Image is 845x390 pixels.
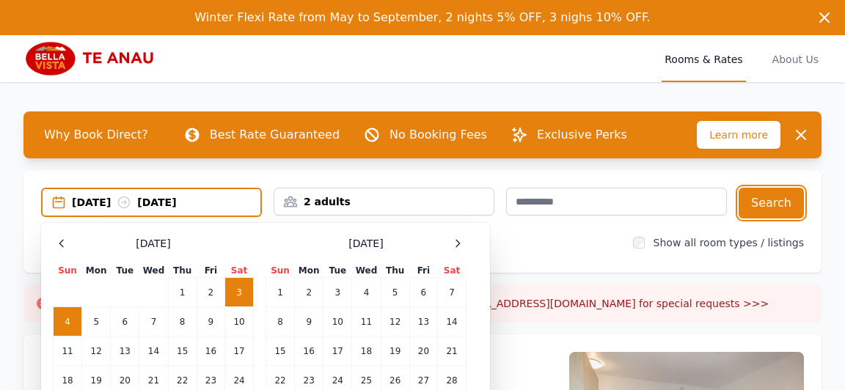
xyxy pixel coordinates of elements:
th: Mon [295,264,323,278]
td: 8 [168,307,197,336]
td: 4 [352,278,381,307]
span: Learn more [697,121,780,149]
td: 1 [168,278,197,307]
td: 2 [295,278,323,307]
td: 4 [54,307,82,336]
td: 10 [323,307,352,336]
td: 5 [82,307,111,336]
td: 10 [225,307,254,336]
th: Fri [409,264,437,278]
th: Sat [438,264,467,278]
span: Winter Flexi Rate from May to September, 2 nights 5% OFF, 3 nighs 10% OFF. [194,10,650,24]
a: About Us [769,35,822,82]
a: Rooms & Rates [662,35,745,82]
td: 3 [225,278,254,307]
th: Fri [197,264,224,278]
th: Wed [352,264,381,278]
td: 5 [381,278,409,307]
p: No Booking Fees [389,126,487,144]
th: Mon [82,264,111,278]
td: 2 [197,278,224,307]
td: 11 [54,336,82,366]
td: 13 [111,336,139,366]
span: [DATE] [136,236,170,251]
div: 2 adults [274,194,494,209]
td: 15 [266,336,295,366]
td: 16 [295,336,323,366]
td: 14 [139,336,168,366]
th: Thu [168,264,197,278]
th: Thu [381,264,409,278]
td: 9 [197,307,224,336]
th: Sat [225,264,254,278]
label: Show all room types / listings [654,237,804,249]
p: Exclusive Perks [537,126,627,144]
td: 19 [381,336,409,366]
td: 17 [225,336,254,366]
td: 21 [438,336,467,366]
td: 7 [438,278,467,307]
td: 1 [266,278,295,307]
th: Sun [54,264,82,278]
td: 13 [409,307,437,336]
td: 12 [381,307,409,336]
th: Wed [139,264,168,278]
span: [DATE] [348,236,383,251]
span: Why Book Direct? [32,120,160,150]
td: 14 [438,307,467,336]
th: Tue [111,264,139,278]
td: 6 [111,307,139,336]
p: Best Rate Guaranteed [210,126,340,144]
img: Bella Vista Te Anau [23,41,164,76]
button: Search [739,188,804,218]
td: 11 [352,307,381,336]
td: 17 [323,336,352,366]
td: 18 [352,336,381,366]
th: Sun [266,264,295,278]
td: 16 [197,336,224,366]
td: 8 [266,307,295,336]
td: 15 [168,336,197,366]
th: Tue [323,264,352,278]
td: 20 [409,336,437,366]
td: 7 [139,307,168,336]
td: 9 [295,307,323,336]
td: 12 [82,336,111,366]
td: 3 [323,278,352,307]
td: 6 [409,278,437,307]
div: [DATE] [DATE] [72,195,260,210]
